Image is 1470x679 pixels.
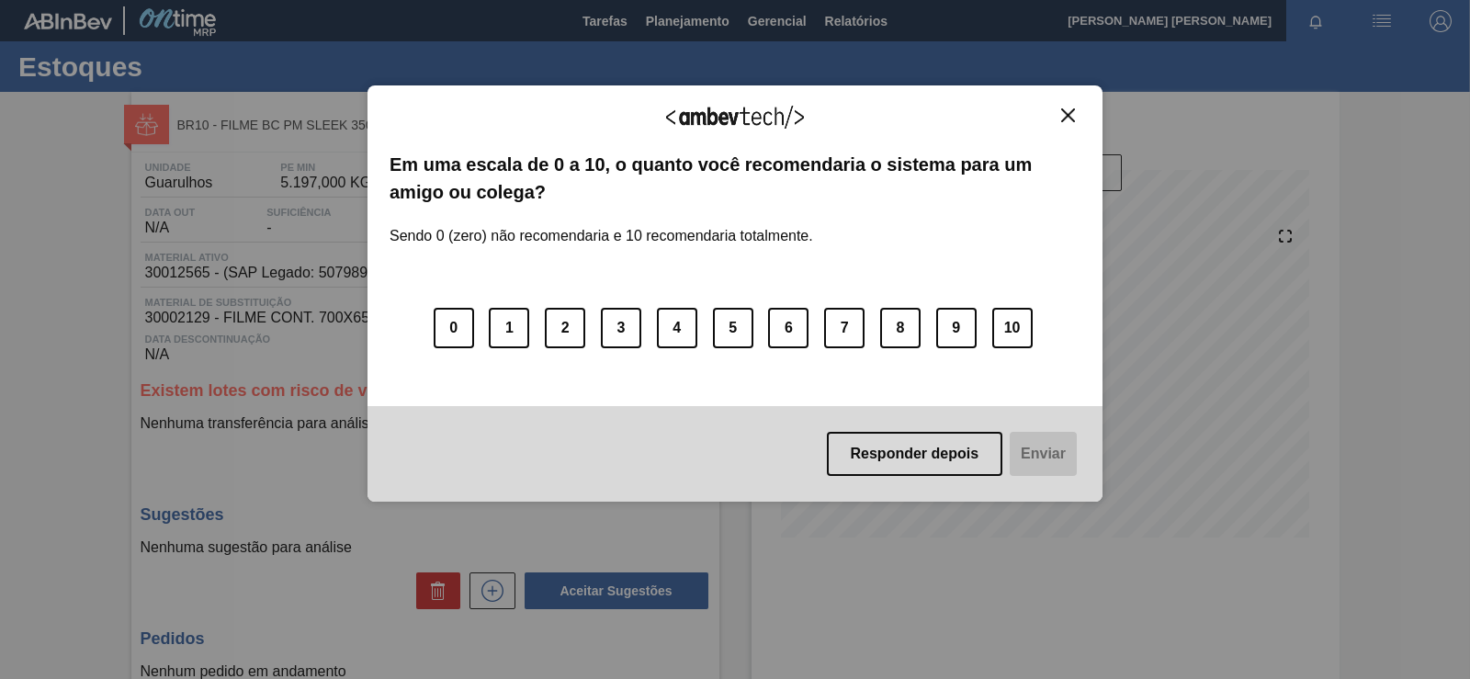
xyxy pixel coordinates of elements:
[827,432,1003,476] button: Responder depois
[768,308,808,348] button: 6
[657,308,697,348] button: 4
[434,308,474,348] button: 0
[1061,108,1075,122] img: Close
[666,106,804,129] img: Logo Ambevtech
[545,308,585,348] button: 2
[390,151,1080,207] label: Em uma escala de 0 a 10, o quanto você recomendaria o sistema para um amigo ou colega?
[489,308,529,348] button: 1
[1056,108,1080,123] button: Close
[390,206,813,244] label: Sendo 0 (zero) não recomendaria e 10 recomendaria totalmente.
[601,308,641,348] button: 3
[936,308,977,348] button: 9
[880,308,921,348] button: 8
[824,308,865,348] button: 7
[713,308,753,348] button: 5
[992,308,1033,348] button: 10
